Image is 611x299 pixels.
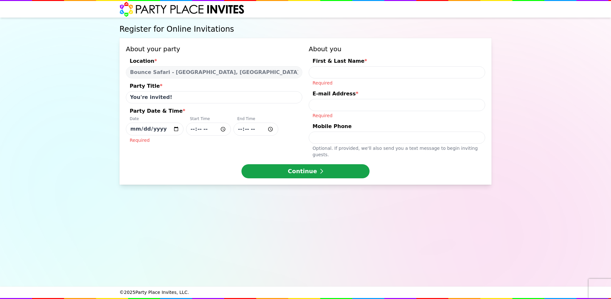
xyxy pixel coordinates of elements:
[309,123,485,132] div: Mobile Phone
[119,2,245,17] img: Party Place Invites
[126,44,302,53] h3: About your party
[119,24,492,34] h1: Register for Online Invitations
[126,57,302,66] div: Location
[241,164,370,178] button: Continue
[233,123,278,136] input: Party Date & Time*DateStart TimeEnd TimeRequired
[126,116,183,123] div: Date
[309,99,485,111] input: E-mail Address*Required
[309,90,485,99] div: E-mail Address
[309,111,485,119] div: Required
[126,136,302,143] div: Required
[309,44,485,53] h3: About you
[309,66,485,78] input: First & Last Name*Required
[309,57,485,66] div: First & Last Name
[126,66,302,78] select: Location*
[186,123,231,136] input: Party Date & Time*DateStart TimeEnd TimeRequired
[126,123,183,135] input: Party Date & Time*DateStart TimeEnd TimeRequired
[309,78,485,86] div: Required
[309,144,485,158] div: Optional. If provided, we ' ll also send you a text message to begin inviting guests.
[309,132,485,144] input: Mobile PhoneOptional. If provided, we'll also send you a text message to begin inviting guests.
[186,116,231,123] div: Start Time
[126,91,302,103] input: Party Title*
[233,116,278,123] div: End Time
[126,82,302,91] div: Party Title
[119,287,492,298] div: © 2025 Party Place Invites, LLC.
[126,107,302,116] div: Party Date & Time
